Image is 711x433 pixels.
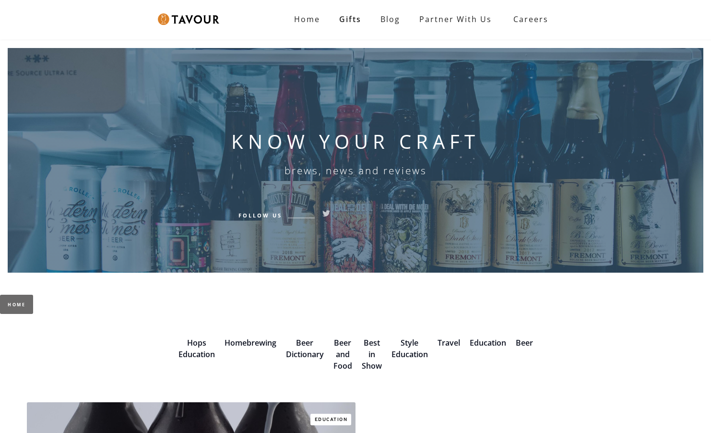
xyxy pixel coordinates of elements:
[225,337,276,348] a: Homebrewing
[513,10,548,29] strong: Careers
[501,6,556,33] a: Careers
[178,337,215,360] a: Hops Education
[470,337,506,348] a: Education
[294,14,320,24] strong: Home
[438,337,460,348] a: Travel
[231,130,480,153] h1: KNOW YOUR CRAFT
[391,337,428,360] a: Style Education
[516,337,533,348] a: Beer
[333,337,352,371] a: Beer and Food
[284,10,330,29] a: Home
[286,337,324,360] a: Beer Dictionary
[310,414,352,425] a: Education
[410,10,501,29] a: Partner with Us
[330,10,371,29] a: Gifts
[238,211,282,219] h6: Follow Us
[371,10,410,29] a: Blog
[284,165,427,176] h6: brews, news and reviews
[362,337,382,371] a: Best in Show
